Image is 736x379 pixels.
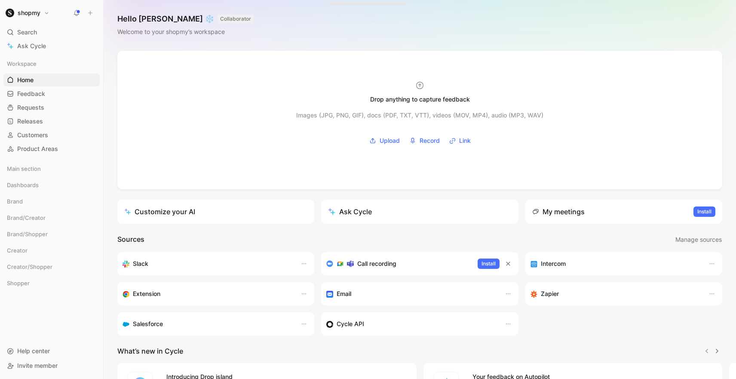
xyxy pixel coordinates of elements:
[366,134,403,147] button: Upload
[3,74,100,86] a: Home
[697,207,711,216] span: Install
[3,244,100,257] div: Creator
[7,246,28,255] span: Creator
[3,359,100,372] div: Invite member
[3,277,100,290] div: Shopper
[3,228,100,243] div: Brand/Shopper
[124,206,195,217] div: Customize your AI
[3,345,100,357] div: Help center
[133,289,160,299] h3: Extension
[3,277,100,292] div: Shopper
[531,259,700,269] div: Sync your customers, send feedback and get updates in Intercom
[17,103,44,112] span: Requests
[3,179,100,191] div: Dashboards
[3,195,100,208] div: Brand
[3,129,100,142] a: Customers
[7,181,39,189] span: Dashboards
[7,164,41,173] span: Main section
[3,162,100,175] div: Main section
[7,230,48,238] span: Brand/Shopper
[531,289,700,299] div: Capture feedback from thousands of sources with Zapier (survey results, recordings, sheets, etc).
[3,115,100,128] a: Releases
[7,262,52,271] span: Creator/Shopper
[17,117,43,126] span: Releases
[3,101,100,114] a: Requests
[357,259,396,269] h3: Call recording
[3,228,100,240] div: Brand/Shopper
[7,279,30,287] span: Shopper
[3,7,52,19] button: shopmyshopmy
[693,206,715,217] button: Install
[17,362,58,369] span: Invite member
[117,346,183,356] h2: What’s new in Cycle
[7,59,37,68] span: Workspace
[326,259,470,269] div: Record & transcribe meetings from Zoom, Meet & Teams.
[133,259,148,269] h3: Slack
[541,289,559,299] h3: Zapier
[3,179,100,194] div: Dashboards
[3,244,100,259] div: Creator
[17,131,48,139] span: Customers
[17,145,58,153] span: Product Areas
[326,289,496,299] div: Forward emails to your feedback inbox
[420,136,440,146] span: Record
[17,76,34,84] span: Home
[117,200,314,224] a: Customize your AI
[117,234,144,245] h2: Sources
[3,26,100,39] div: Search
[133,319,163,329] h3: Salesforce
[459,136,471,146] span: Link
[218,15,254,23] button: COLLABORATOR
[3,162,100,178] div: Main section
[17,347,50,354] span: Help center
[326,319,496,329] div: Sync customers & send feedback from custom sources. Get inspired by our favorite use case
[3,40,100,52] a: Ask Cycle
[7,213,46,222] span: Brand/Creator
[123,259,292,269] div: Sync your customers, send feedback and get updates in Slack
[3,211,100,227] div: Brand/Creator
[481,259,496,268] span: Install
[117,27,254,37] div: Welcome to your shopmy’s workspace
[3,87,100,100] a: Feedback
[532,206,585,217] div: My meetings
[7,197,23,206] span: Brand
[446,134,474,147] button: Link
[337,289,351,299] h3: Email
[675,234,722,245] button: Manage sources
[541,259,566,269] h3: Intercom
[3,211,100,224] div: Brand/Creator
[6,9,14,17] img: shopmy
[117,14,254,24] h1: Hello [PERSON_NAME] ❄️
[3,260,100,276] div: Creator/Shopper
[17,27,37,37] span: Search
[3,260,100,273] div: Creator/Shopper
[380,136,400,146] span: Upload
[321,200,518,224] button: Ask Cycle
[3,57,100,70] div: Workspace
[17,41,46,51] span: Ask Cycle
[296,110,543,120] div: Images (JPG, PNG, GIF), docs (PDF, TXT, VTT), videos (MOV, MP4), audio (MP3, WAV)
[3,142,100,155] a: Product Areas
[328,206,372,217] div: Ask Cycle
[406,134,443,147] button: Record
[18,9,40,17] h1: shopmy
[17,89,45,98] span: Feedback
[3,195,100,210] div: Brand
[337,319,364,329] h3: Cycle API
[478,259,500,269] button: Install
[370,94,470,105] div: Drop anything to capture feedback
[123,289,292,299] div: Capture feedback from anywhere on the web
